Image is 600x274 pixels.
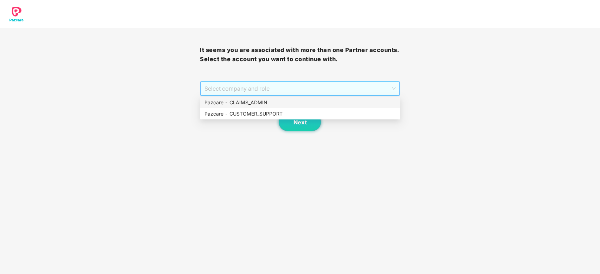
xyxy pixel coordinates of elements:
[279,113,321,131] button: Next
[204,110,396,118] div: Pazcare - CUSTOMER_SUPPORT
[293,119,307,126] span: Next
[204,82,395,95] span: Select company and role
[204,99,396,106] div: Pazcare - CLAIMS_ADMIN
[200,108,400,119] div: Pazcare - CUSTOMER_SUPPORT
[200,97,400,108] div: Pazcare - CLAIMS_ADMIN
[200,46,400,64] h3: It seems you are associated with more than one Partner accounts. Select the account you want to c...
